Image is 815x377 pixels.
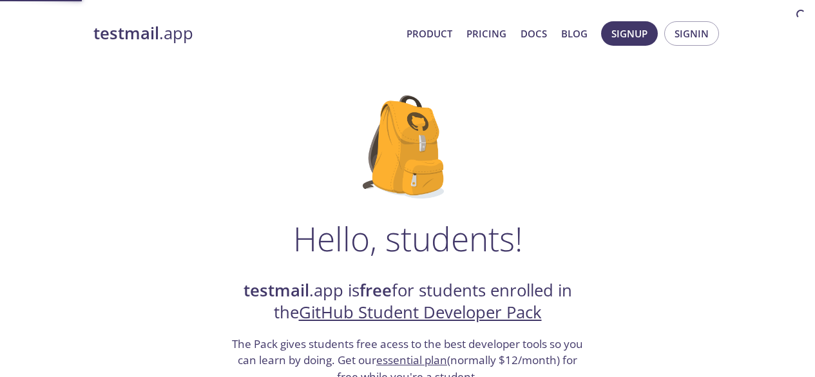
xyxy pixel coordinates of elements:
button: Signup [601,21,658,46]
span: Signup [611,25,647,42]
a: Product [407,25,452,42]
a: GitHub Student Developer Pack [299,301,542,324]
a: testmail.app [93,23,396,44]
strong: testmail [93,22,159,44]
a: Blog [561,25,588,42]
span: Signin [675,25,709,42]
strong: testmail [244,279,309,302]
button: Signin [664,21,719,46]
a: Docs [521,25,547,42]
h1: Hello, students! [293,219,523,258]
a: essential plan [376,353,447,367]
a: Pricing [466,25,506,42]
strong: free [360,279,392,302]
h2: .app is for students enrolled in the [231,280,585,324]
img: github-student-backpack.png [363,95,452,198]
